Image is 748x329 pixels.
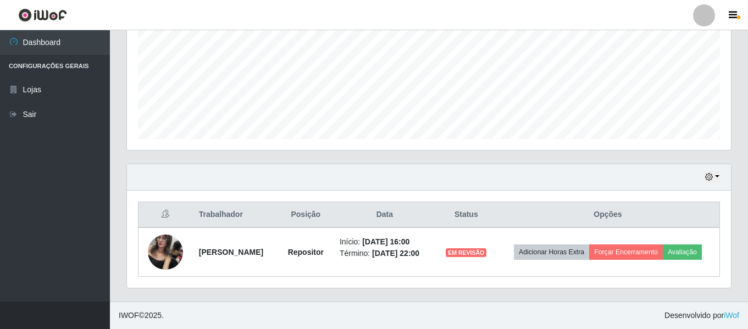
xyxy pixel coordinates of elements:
[664,310,739,321] span: Desenvolvido por
[279,202,333,228] th: Posição
[340,248,430,259] li: Término:
[333,202,436,228] th: Data
[724,311,739,320] a: iWof
[192,202,279,228] th: Trabalhador
[496,202,720,228] th: Opções
[18,8,67,22] img: CoreUI Logo
[199,248,263,256] strong: [PERSON_NAME]
[663,244,702,260] button: Avaliação
[372,249,419,258] time: [DATE] 22:00
[340,236,430,248] li: Início:
[589,244,663,260] button: Forçar Encerramento
[514,244,589,260] button: Adicionar Horas Extra
[288,248,324,256] strong: Repositor
[436,202,496,228] th: Status
[119,311,139,320] span: IWOF
[446,248,486,257] span: EM REVISÃO
[148,228,183,275] img: 1628262185809.jpeg
[362,237,409,246] time: [DATE] 16:00
[119,310,164,321] span: © 2025 .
